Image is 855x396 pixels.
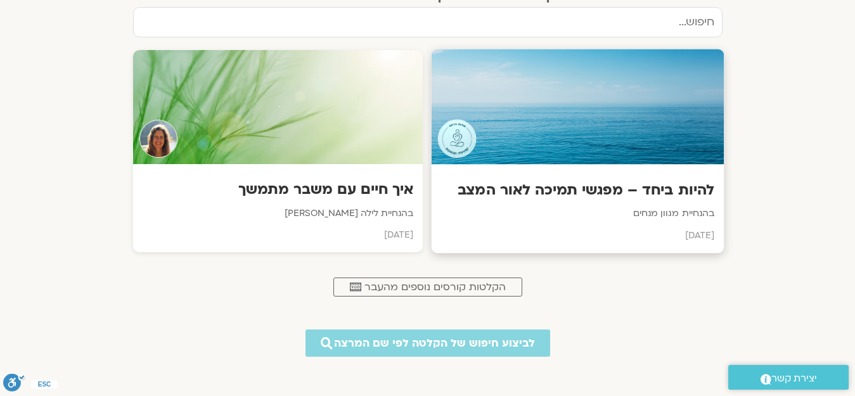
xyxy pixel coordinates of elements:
[440,206,714,222] p: בהנחיית מגוון מנחים
[143,227,413,243] p: [DATE]
[771,370,817,387] span: יצירת קשר
[143,180,413,199] h3: איך חיים עם משבר מתמשך
[440,181,714,200] h3: להיות ביחד – מפגשי תמיכה לאור המצב
[333,278,522,297] a: הקלטות קורסים נוספים מהעבר
[143,206,413,221] p: בהנחיית לילה [PERSON_NAME]
[433,50,723,252] a: Teacherלהיות ביחד – מפגשי תמיכה לאור המצבבהנחיית מגוון מנחים[DATE]
[133,7,723,37] input: חיפוש...
[364,281,506,293] span: הקלטות קורסים נוספים מהעבר
[728,365,849,390] a: יצירת קשר
[139,120,177,158] img: Teacher
[305,329,550,357] a: לביצוע חיפוש של הקלטה לפי שם המרצה
[437,120,476,158] img: Teacher
[133,50,423,252] a: Teacherאיך חיים עם משבר מתמשךבהנחיית לילה [PERSON_NAME][DATE]
[440,228,714,244] p: [DATE]
[334,337,535,349] span: לביצוע חיפוש של הקלטה לפי שם המרצה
